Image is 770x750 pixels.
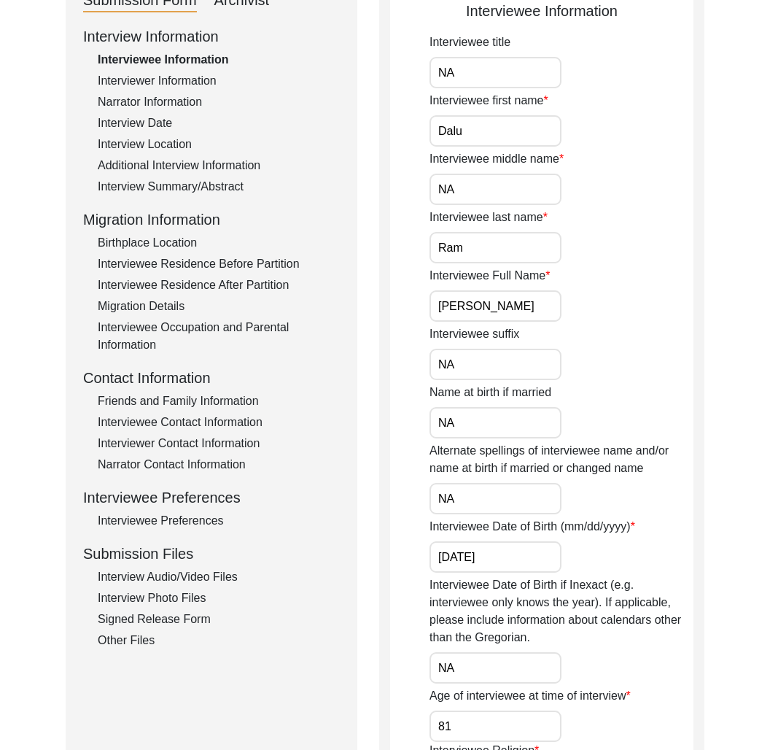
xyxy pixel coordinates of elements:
label: Interviewee Date of Birth (mm/dd/yyyy) [429,518,635,536]
label: Name at birth if married [429,384,551,401]
label: Age of interviewee at time of interview [429,687,631,705]
div: Interview Summary/Abstract [98,178,340,196]
div: Interviewee Preferences [83,487,340,509]
div: Additional Interview Information [98,157,340,174]
label: Interviewee Full Name [429,267,550,285]
label: Interviewee Date of Birth if Inexact (e.g. interviewee only knows the year). If applicable, pleas... [429,576,693,646]
div: Interviewer Contact Information [98,435,340,452]
div: Interview Information [83,26,340,47]
div: Signed Release Form [98,611,340,628]
div: Interview Location [98,136,340,153]
div: Migration Details [98,298,340,315]
div: Interviewee Residence Before Partition [98,255,340,273]
div: Narrator Information [98,93,340,111]
div: Birthplace Location [98,234,340,252]
div: Interviewee Information [98,51,340,69]
div: Narrator Contact Information [98,456,340,473]
div: Migration Information [83,209,340,231]
div: Submission Files [83,543,340,565]
div: Friends and Family Information [98,393,340,410]
div: Interviewee Preferences [98,512,340,530]
label: Interviewee first name [429,92,548,109]
div: Interview Photo Files [98,589,340,607]
div: Interview Date [98,115,340,132]
div: Interviewer Information [98,72,340,90]
div: Interview Audio/Video Files [98,568,340,586]
label: Interviewee suffix [429,325,519,343]
div: Other Files [98,632,340,649]
div: Interviewee Residence After Partition [98,277,340,294]
label: Interviewee title [429,34,510,51]
label: Interviewee middle name [429,150,564,168]
div: Interviewee Contact Information [98,414,340,431]
div: Interviewee Occupation and Parental Information [98,319,340,354]
label: Interviewee last name [429,209,548,226]
div: Contact Information [83,367,340,389]
label: Alternate spellings of interviewee name and/or name at birth if married or changed name [429,442,693,477]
